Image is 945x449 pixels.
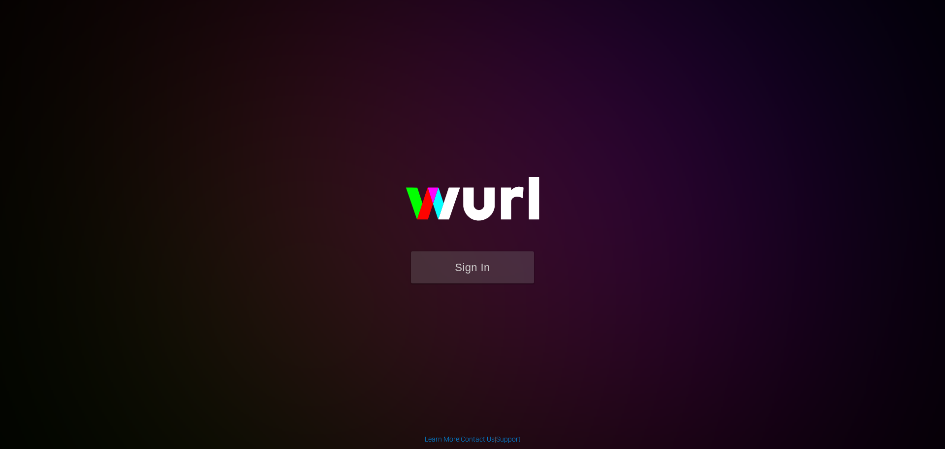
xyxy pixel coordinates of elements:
a: Learn More [425,435,459,443]
div: | | [425,434,521,444]
a: Support [496,435,521,443]
button: Sign In [411,251,534,283]
a: Contact Us [461,435,495,443]
img: wurl-logo-on-black-223613ac3d8ba8fe6dc639794a292ebdb59501304c7dfd60c99c58986ef67473.svg [374,156,571,251]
